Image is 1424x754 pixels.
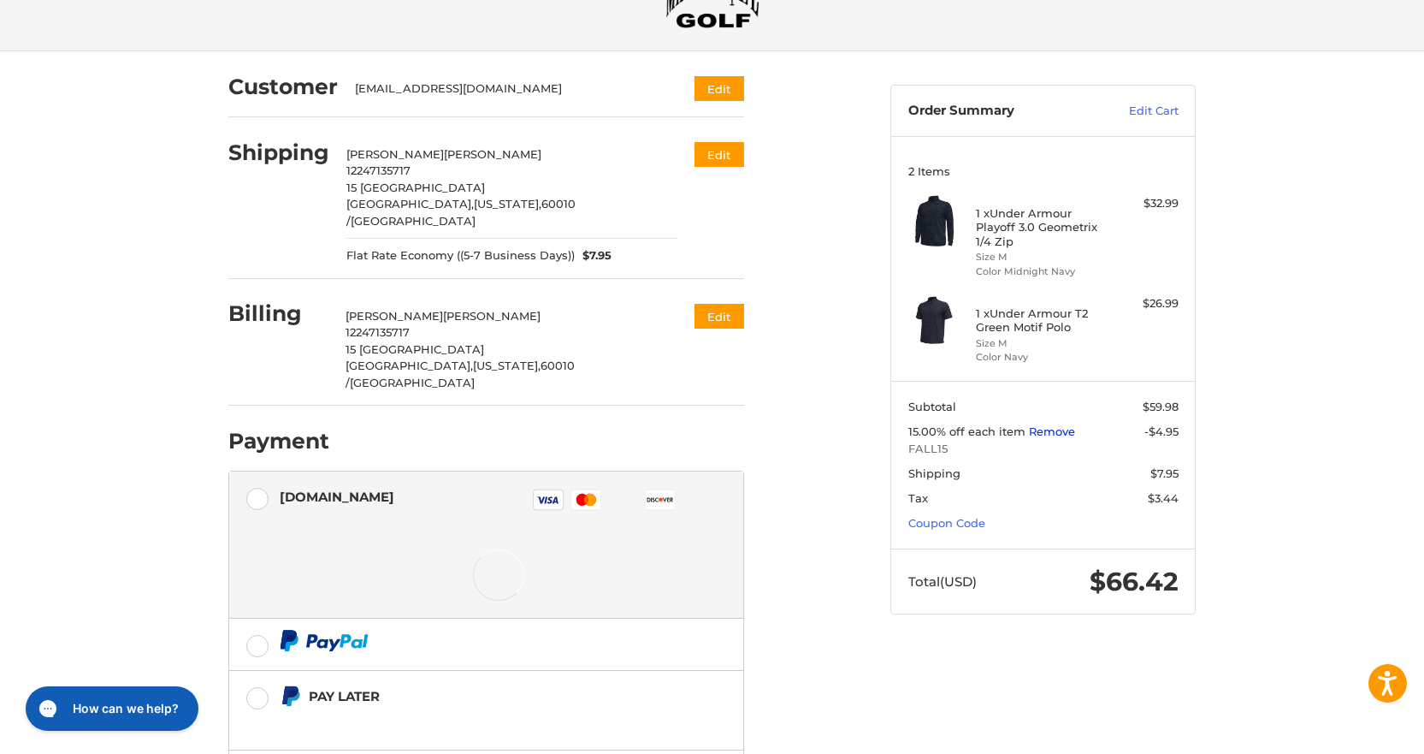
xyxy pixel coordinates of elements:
[908,424,1029,438] span: 15.00% off each item
[976,206,1107,248] h4: 1 x Under Armour Playoff 3.0 Geometrix 1/4 Zip
[1148,491,1179,505] span: $3.44
[346,147,444,161] span: [PERSON_NAME]
[228,74,338,100] h2: Customer
[908,441,1179,458] span: FALL15
[976,306,1107,335] h4: 1 x Under Armour T2 Green Motif Polo
[908,164,1179,178] h3: 2 Items
[346,359,473,372] span: [GEOGRAPHIC_DATA],
[444,147,541,161] span: [PERSON_NAME]
[443,309,541,323] span: [PERSON_NAME]
[575,247,612,264] span: $7.95
[346,197,576,228] span: 60010 /
[474,197,541,211] span: [US_STATE],
[228,300,328,327] h2: Billing
[694,76,744,101] button: Edit
[346,342,484,356] span: 15 [GEOGRAPHIC_DATA]
[694,142,744,167] button: Edit
[351,214,476,228] span: [GEOGRAPHIC_DATA]
[473,359,541,372] span: [US_STATE],
[1092,103,1179,120] a: Edit Cart
[1150,466,1179,480] span: $7.95
[976,250,1107,264] li: Size M
[694,304,744,329] button: Edit
[908,491,928,505] span: Tax
[1144,424,1179,438] span: -$4.95
[346,163,411,177] span: 12247135717
[908,466,960,480] span: Shipping
[346,309,443,323] span: [PERSON_NAME]
[1143,400,1179,413] span: $59.98
[355,80,662,98] div: [EMAIL_ADDRESS][DOMAIN_NAME]
[346,325,410,339] span: 12247135717
[280,686,301,707] img: Pay Later icon
[346,247,575,264] span: Flat Rate Economy ((5-7 Business Days))
[309,682,636,710] div: Pay Later
[346,359,575,389] span: 60010 /
[350,376,475,389] span: [GEOGRAPHIC_DATA]
[280,483,394,511] div: [DOMAIN_NAME]
[1111,295,1179,312] div: $26.99
[1090,566,1179,597] span: $66.42
[228,140,329,166] h2: Shipping
[1111,195,1179,212] div: $32.99
[346,181,485,194] span: 15 [GEOGRAPHIC_DATA]
[908,103,1092,120] h3: Order Summary
[1029,424,1075,438] a: Remove
[976,336,1107,351] li: Size M
[228,428,329,454] h2: Payment
[908,573,977,590] span: Total (USD)
[346,197,474,211] span: [GEOGRAPHIC_DATA],
[908,516,985,530] a: Coupon Code
[976,264,1107,279] li: Color Midnight Navy
[976,350,1107,365] li: Color Navy
[280,630,369,651] img: PayPal icon
[908,400,956,413] span: Subtotal
[17,680,204,737] iframe: Gorgias live chat messenger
